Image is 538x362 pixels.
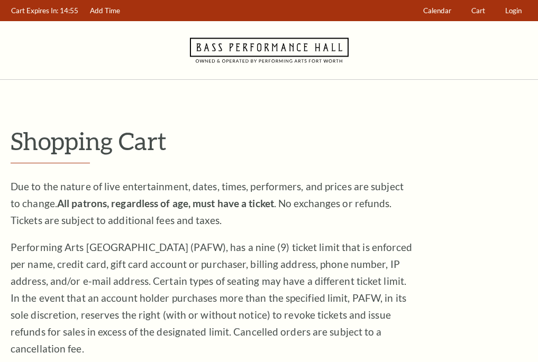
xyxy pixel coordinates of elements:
[418,1,457,21] a: Calendar
[423,6,451,15] span: Calendar
[11,180,404,226] span: Due to the nature of live entertainment, dates, times, performers, and prices are subject to chan...
[11,127,527,154] p: Shopping Cart
[500,1,527,21] a: Login
[60,6,78,15] span: 14:55
[467,1,490,21] a: Cart
[471,6,485,15] span: Cart
[11,239,413,357] p: Performing Arts [GEOGRAPHIC_DATA] (PAFW), has a nine (9) ticket limit that is enforced per name, ...
[85,1,125,21] a: Add Time
[57,197,274,209] strong: All patrons, regardless of age, must have a ticket
[505,6,522,15] span: Login
[11,6,58,15] span: Cart Expires In:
